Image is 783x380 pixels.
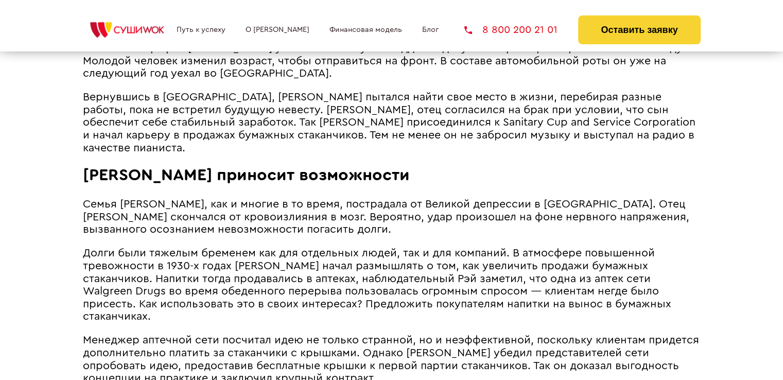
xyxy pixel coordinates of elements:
span: Долги были тяжелым бременем как для отдельных людей, так и для компаний. В атмосфере повышенной т... [83,248,671,322]
span: Часто в биографии [PERSON_NAME] упоминается случай подделки документов, который произошел в 1917 ... [83,43,685,79]
span: Семья [PERSON_NAME], как и многие в то время, пострадала от Великой депрессии в [GEOGRAPHIC_DATA]... [83,199,689,235]
a: О [PERSON_NAME] [246,26,309,34]
span: Вернувшись в [GEOGRAPHIC_DATA], [PERSON_NAME] пытался найти свое место в жизни, перебирая разные ... [83,92,695,153]
a: 8 800 200 21 01 [464,25,558,35]
span: [PERSON_NAME] приносит возможности [83,167,410,183]
button: Оставить заявку [578,15,700,44]
a: Финансовая модель [329,26,402,34]
a: Путь к успеху [177,26,225,34]
span: 8 800 200 21 01 [482,25,558,35]
a: Блог [422,26,439,34]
